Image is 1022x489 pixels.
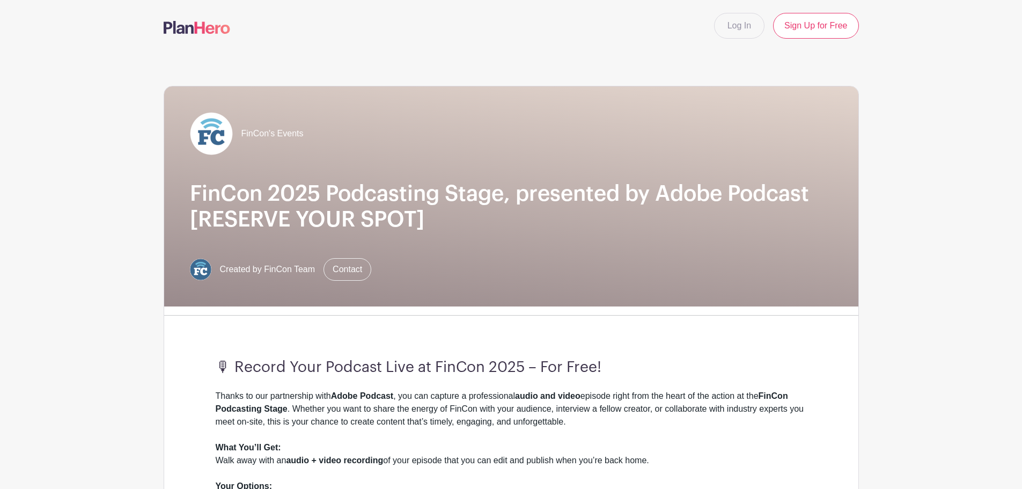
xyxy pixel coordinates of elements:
img: FC%20circle_white.png [190,112,233,155]
a: Sign Up for Free [773,13,858,39]
h3: 🎙 Record Your Podcast Live at FinCon 2025 – For Free! [216,359,807,377]
span: FinCon's Events [241,127,304,140]
strong: Adobe Podcast [331,391,393,400]
strong: audio + video recording [286,456,383,465]
h1: FinCon 2025 Podcasting Stage, presented by Adobe Podcast [RESERVE YOUR SPOT] [190,181,833,232]
strong: audio and video [515,391,580,400]
strong: What You’ll Get: [216,443,281,452]
a: Log In [714,13,764,39]
span: Created by FinCon Team [220,263,315,276]
img: logo-507f7623f17ff9eddc593b1ce0a138ce2505c220e1c5a4e2b4648c50719b7d32.svg [164,21,230,34]
div: Walk away with an of your episode that you can edit and publish when you’re back home. [216,441,807,480]
div: Thanks to our partnership with , you can capture a professional episode right from the heart of t... [216,390,807,441]
img: FC%20circle.png [190,259,211,280]
strong: FinCon Podcasting Stage [216,391,788,413]
a: Contact [323,258,371,281]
